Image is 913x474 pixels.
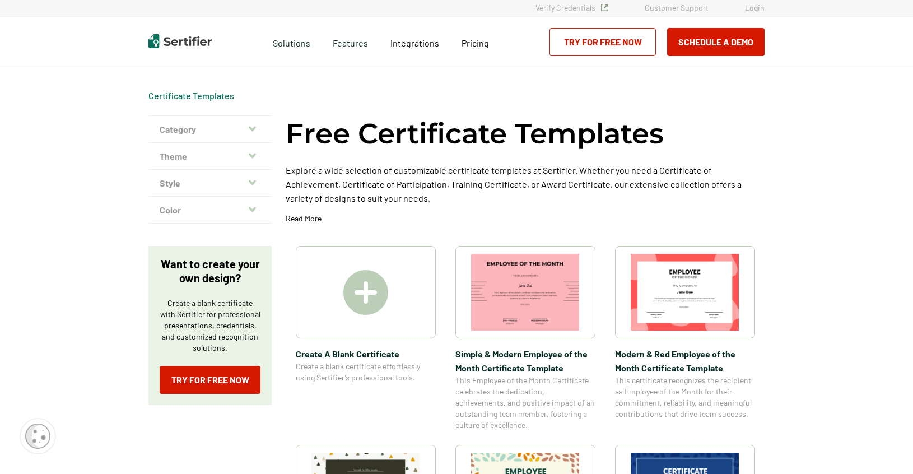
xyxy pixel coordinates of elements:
[160,366,260,394] a: Try for Free Now
[148,90,234,101] div: Breadcrumb
[455,246,595,431] a: Simple & Modern Employee of the Month Certificate TemplateSimple & Modern Employee of the Month C...
[286,213,322,224] p: Read More
[462,35,489,49] a: Pricing
[667,28,765,56] button: Schedule a Demo
[390,35,439,49] a: Integrations
[645,3,709,12] a: Customer Support
[148,143,272,170] button: Theme
[455,347,595,375] span: Simple & Modern Employee of the Month Certificate Template
[615,347,755,375] span: Modern & Red Employee of the Month Certificate Template
[535,3,608,12] a: Verify Credentials
[148,90,234,101] a: Certificate Templates
[615,375,755,420] span: This certificate recognizes the recipient as Employee of the Month for their commitment, reliabil...
[148,197,272,224] button: Color
[615,246,755,431] a: Modern & Red Employee of the Month Certificate TemplateModern & Red Employee of the Month Certifi...
[148,116,272,143] button: Category
[160,257,260,285] p: Want to create your own design?
[148,170,272,197] button: Style
[745,3,765,12] a: Login
[333,35,368,49] span: Features
[471,254,580,331] img: Simple & Modern Employee of the Month Certificate Template
[25,424,50,449] img: Cookie Popup Icon
[601,4,608,11] img: Verified
[343,270,388,315] img: Create A Blank Certificate
[390,38,439,48] span: Integrations
[462,38,489,48] span: Pricing
[148,34,212,48] img: Sertifier | Digital Credentialing Platform
[455,375,595,431] span: This Employee of the Month Certificate celebrates the dedication, achievements, and positive impa...
[857,420,913,474] iframe: Chat Widget
[549,28,656,56] a: Try for Free Now
[631,254,739,331] img: Modern & Red Employee of the Month Certificate Template
[296,347,436,361] span: Create A Blank Certificate
[286,163,765,205] p: Explore a wide selection of customizable certificate templates at Sertifier. Whether you need a C...
[273,35,310,49] span: Solutions
[286,115,664,152] h1: Free Certificate Templates
[160,298,260,354] p: Create a blank certificate with Sertifier for professional presentations, credentials, and custom...
[296,361,436,383] span: Create a blank certificate effortlessly using Sertifier’s professional tools.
